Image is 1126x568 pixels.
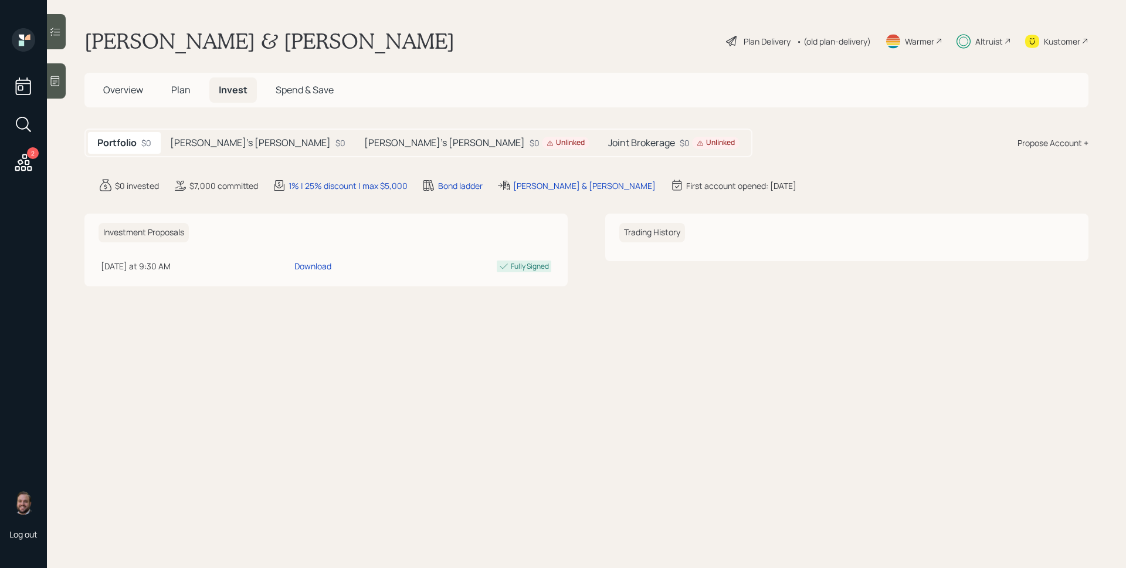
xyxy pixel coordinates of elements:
span: Plan [171,83,191,96]
div: Log out [9,529,38,540]
div: Unlinked [547,138,585,148]
div: $0 [530,137,589,149]
div: Unlinked [697,138,735,148]
div: First account opened: [DATE] [686,180,796,192]
div: Kustomer [1044,35,1080,48]
div: $7,000 committed [189,180,258,192]
div: Bond ladder [438,180,483,192]
div: Download [294,260,331,272]
span: Overview [103,83,143,96]
div: $0 [141,137,151,149]
div: Warmer [905,35,934,48]
div: [PERSON_NAME] & [PERSON_NAME] [513,180,656,192]
div: Plan Delivery [744,35,791,48]
div: Fully Signed [511,261,549,272]
span: Invest [219,83,247,96]
h5: Joint Brokerage [608,137,675,148]
div: • (old plan-delivery) [796,35,871,48]
div: $0 [335,137,345,149]
div: Altruist [975,35,1003,48]
div: $0 invested [115,180,159,192]
div: Propose Account + [1018,137,1088,149]
h5: [PERSON_NAME]'s [PERSON_NAME] [364,137,525,148]
div: [DATE] at 9:30 AM [101,260,290,272]
span: Spend & Save [276,83,334,96]
h1: [PERSON_NAME] & [PERSON_NAME] [84,28,455,54]
div: 2 [27,147,39,159]
h6: Trading History [619,223,685,242]
h5: Portfolio [97,137,137,148]
div: 1% | 25% discount | max $5,000 [289,180,408,192]
img: james-distasi-headshot.png [12,491,35,515]
div: $0 [680,137,740,149]
h6: Investment Proposals [99,223,189,242]
h5: [PERSON_NAME]'s [PERSON_NAME] [170,137,331,148]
